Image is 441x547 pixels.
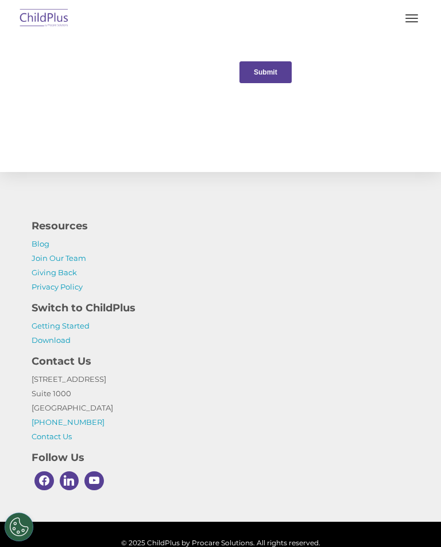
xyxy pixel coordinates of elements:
a: Privacy Policy [32,282,83,291]
h4: Contact Us [32,353,409,369]
a: Youtube [82,468,107,494]
a: Contact Us [32,432,72,441]
a: Getting Started [32,321,90,330]
a: Linkedin [57,468,82,494]
a: Giving Back [32,268,77,277]
h4: Follow Us [32,450,409,466]
a: Download [32,335,71,345]
a: Join Our Team [32,253,86,263]
button: Cookies Settings [5,513,33,541]
a: Facebook [32,468,57,494]
a: Blog [32,239,49,248]
a: [PHONE_NUMBER] [32,417,105,427]
h4: Switch to ChildPlus [32,300,409,316]
img: ChildPlus by Procare Solutions [17,5,71,32]
h4: Resources [32,218,409,234]
p: [STREET_ADDRESS] Suite 1000 [GEOGRAPHIC_DATA] [32,372,409,444]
